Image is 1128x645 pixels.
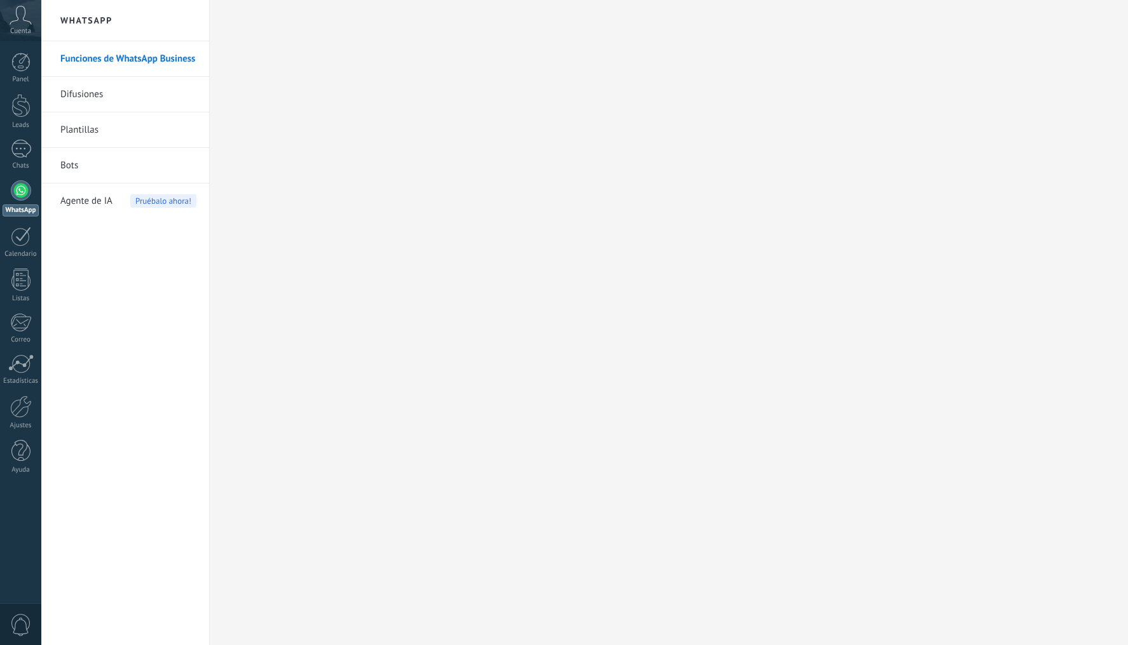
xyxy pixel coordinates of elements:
li: Difusiones [41,77,209,112]
li: Bots [41,148,209,183]
div: Listas [3,295,39,303]
div: Panel [3,76,39,84]
a: Bots [60,148,196,183]
a: Plantillas [60,112,196,148]
a: Agente de IAPruébalo ahora! [60,183,196,219]
div: Estadísticas [3,377,39,385]
div: Ajustes [3,422,39,430]
li: Plantillas [41,112,209,148]
span: Cuenta [10,27,31,36]
span: Agente de IA [60,183,112,219]
div: Leads [3,121,39,130]
div: Ayuda [3,466,39,474]
div: Calendario [3,250,39,258]
div: Correo [3,336,39,344]
a: Difusiones [60,77,196,112]
div: Chats [3,162,39,170]
li: Agente de IA [41,183,209,218]
a: Funciones de WhatsApp Business [60,41,196,77]
span: Pruébalo ahora! [130,194,196,208]
li: Funciones de WhatsApp Business [41,41,209,77]
div: WhatsApp [3,204,39,216]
